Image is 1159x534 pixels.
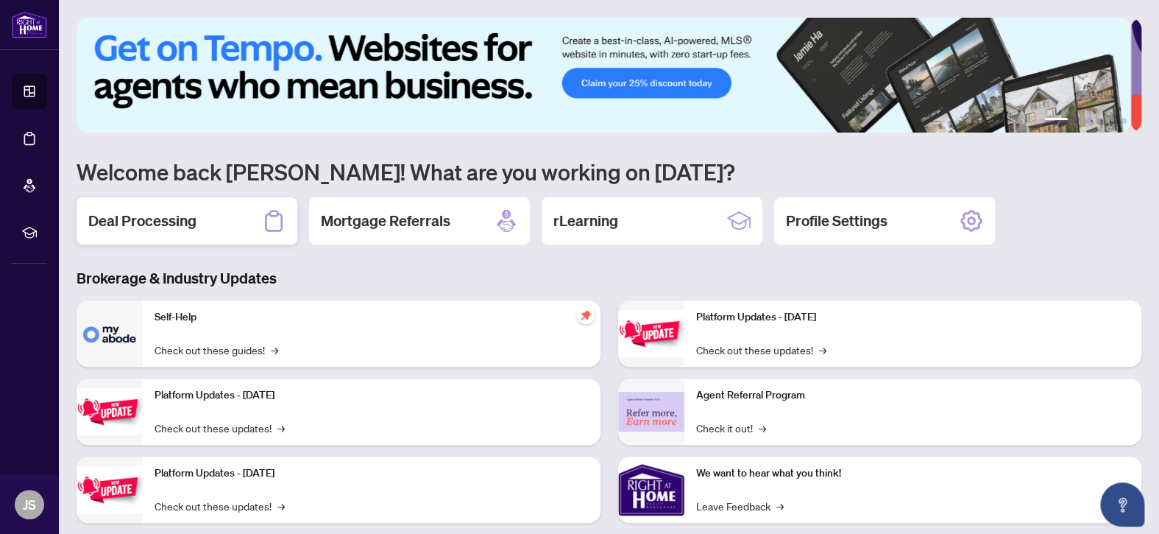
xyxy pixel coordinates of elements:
[696,466,1130,482] p: We want to hear what you think!
[77,158,1141,186] h1: Welcome back [PERSON_NAME]! What are you working on [DATE]?
[618,392,684,432] img: Agent Referral Program
[77,301,143,367] img: Self-Help
[1074,118,1080,124] button: 2
[277,420,285,436] span: →
[321,211,450,231] h2: Mortgage Referrals
[23,494,36,515] span: JS
[577,306,595,324] span: pushpin
[1109,118,1115,124] button: 5
[618,457,684,523] img: We want to hear what you think!
[271,342,278,358] span: →
[155,466,589,482] p: Platform Updates - [DATE]
[1044,118,1068,124] button: 1
[77,466,143,513] img: Platform Updates - July 21, 2025
[277,498,285,514] span: →
[776,498,784,514] span: →
[77,268,1141,289] h3: Brokerage & Industry Updates
[553,211,618,231] h2: rLearning
[77,18,1130,133] img: Slide 0
[12,11,47,38] img: logo
[819,342,826,358] span: →
[696,342,826,358] a: Check out these updates!→
[696,420,766,436] a: Check it out!→
[1097,118,1103,124] button: 4
[696,498,784,514] a: Leave Feedback→
[1121,118,1127,124] button: 6
[1100,482,1144,527] button: Open asap
[155,342,278,358] a: Check out these guides!→
[1085,118,1091,124] button: 3
[155,498,285,514] a: Check out these updates!→
[786,211,887,231] h2: Profile Settings
[155,387,589,404] p: Platform Updates - [DATE]
[77,388,143,435] img: Platform Updates - September 16, 2025
[759,420,766,436] span: →
[155,420,285,436] a: Check out these updates!→
[155,309,589,326] p: Self-Help
[696,309,1130,326] p: Platform Updates - [DATE]
[618,310,684,356] img: Platform Updates - June 23, 2025
[696,387,1130,404] p: Agent Referral Program
[88,211,196,231] h2: Deal Processing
